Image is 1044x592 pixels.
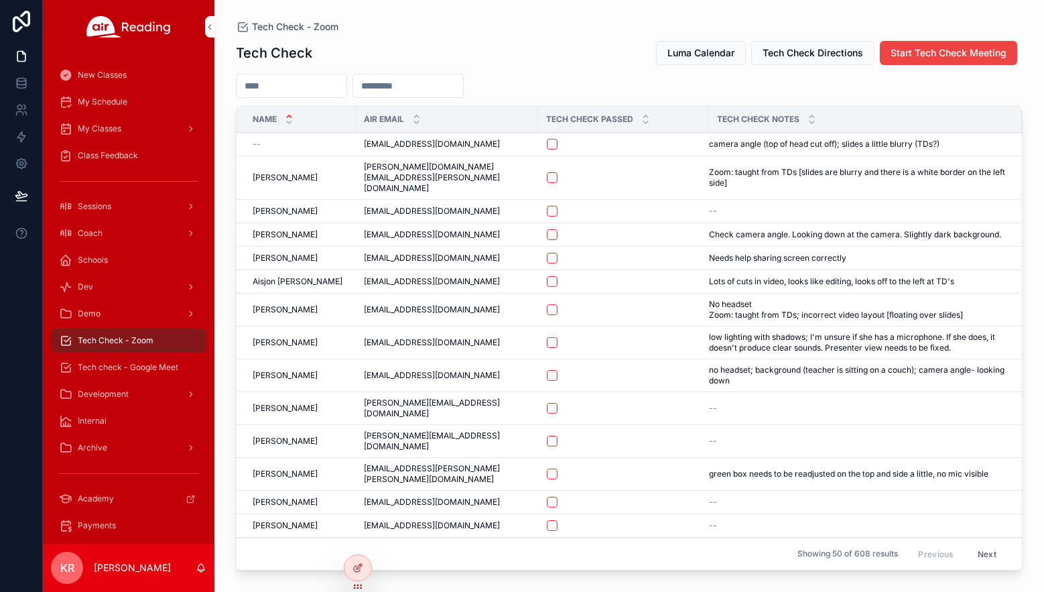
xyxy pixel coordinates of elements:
a: -- [709,403,1006,414]
span: [EMAIL_ADDRESS][DOMAIN_NAME] [364,229,500,240]
span: Sessions [78,201,111,212]
button: Next [968,544,1006,565]
span: Tech Check Directions [763,46,863,60]
span: [PERSON_NAME] [253,370,318,381]
span: [EMAIL_ADDRESS][DOMAIN_NAME] [364,497,500,508]
a: green box needs to be readjusted on the top and side a little, no mic visible [709,469,1006,479]
a: No headset Zoom: taught from TDs; incorrect video layout [floating over slides] [709,299,1006,320]
a: Class Feedback [51,143,206,168]
span: My Schedule [78,97,127,107]
span: Internal [78,416,107,426]
span: Class Feedback [78,150,138,161]
span: [PERSON_NAME][EMAIL_ADDRESS][DOMAIN_NAME] [364,430,530,452]
span: -- [709,520,717,531]
a: Check camera angle. Looking down at the camera. Slightly dark background. [709,229,1006,240]
span: Archive [78,442,107,453]
a: My Schedule [51,90,206,114]
a: [PERSON_NAME] [253,337,348,348]
a: [EMAIL_ADDRESS][PERSON_NAME][PERSON_NAME][DOMAIN_NAME] [364,463,530,485]
a: [PERSON_NAME] [253,469,348,479]
span: Dev [78,282,93,292]
a: Payments [51,514,206,538]
button: Start Tech Check Meeting [880,41,1017,65]
button: Luma Calendar [656,41,746,65]
a: Needs help sharing screen correctly [709,253,1006,263]
a: [PERSON_NAME] [253,436,348,447]
a: [PERSON_NAME][EMAIL_ADDRESS][DOMAIN_NAME] [364,398,530,419]
span: Needs help sharing screen correctly [709,253,846,263]
span: KR [60,560,74,576]
span: Payments [78,520,116,531]
span: Demo [78,308,101,319]
a: -- [709,436,1006,447]
span: -- [253,139,261,150]
a: Tech check - Google Meet [51,355,206,379]
a: [PERSON_NAME] [253,206,348,217]
p: [PERSON_NAME] [94,561,171,575]
span: Name [253,114,277,125]
span: Luma Calendar [667,46,734,60]
a: [PERSON_NAME] [253,497,348,508]
span: [PERSON_NAME] [253,403,318,414]
a: Coach [51,221,206,245]
a: [EMAIL_ADDRESS][DOMAIN_NAME] [364,520,530,531]
span: Development [78,389,129,400]
a: Development [51,382,206,406]
span: -- [709,403,717,414]
a: Aisjon [PERSON_NAME] [253,276,348,287]
span: Start Tech Check Meeting [891,46,1006,60]
span: [EMAIL_ADDRESS][DOMAIN_NAME] [364,370,500,381]
a: Academy [51,487,206,511]
h1: Tech Check [236,44,312,62]
a: -- [709,497,1006,508]
span: Tech Check Passed [546,114,633,125]
span: Tech Check - Zoom [78,335,153,346]
span: low lighting with shadows; I'm unsure if she has a microphone. If she does, it doesn't produce cl... [709,332,1006,353]
a: no headset; background (teacher is sitting on a couch); camera angle- looking down [709,365,1006,386]
a: -- [709,520,1006,531]
a: -- [709,206,1006,217]
a: -- [253,139,348,150]
span: -- [709,206,717,217]
a: Zoom: taught from TDs [slides are blurry and there is a white border on the left side] [709,167,1006,188]
a: [PERSON_NAME] [253,403,348,414]
div: scrollable content [43,54,214,544]
a: Tech Check - Zoom [51,329,206,353]
a: [PERSON_NAME] [253,370,348,381]
span: [PERSON_NAME] [253,172,318,183]
a: My Classes [51,117,206,141]
a: [EMAIL_ADDRESS][DOMAIN_NAME] [364,497,530,508]
a: [EMAIL_ADDRESS][DOMAIN_NAME] [364,337,530,348]
span: -- [709,436,717,447]
span: Tech Check Notes [717,114,799,125]
a: [PERSON_NAME][DOMAIN_NAME][EMAIL_ADDRESS][PERSON_NAME][DOMAIN_NAME] [364,162,530,194]
a: Sessions [51,194,206,219]
a: [PERSON_NAME] [253,304,348,315]
span: camera angle (top of head cut off); slides a little blurry (TDs?) [709,139,939,150]
span: [EMAIL_ADDRESS][DOMAIN_NAME] [364,520,500,531]
span: Air Email [364,114,404,125]
span: [EMAIL_ADDRESS][DOMAIN_NAME] [364,337,500,348]
span: [EMAIL_ADDRESS][DOMAIN_NAME] [364,276,500,287]
span: [PERSON_NAME] [253,436,318,447]
a: [EMAIL_ADDRESS][DOMAIN_NAME] [364,229,530,240]
span: My Classes [78,123,121,134]
span: [EMAIL_ADDRESS][DOMAIN_NAME] [364,206,500,217]
a: [PERSON_NAME] [253,520,348,531]
a: Tech Check - Zoom [236,20,338,34]
a: [PERSON_NAME] [253,229,348,240]
span: Academy [78,493,114,504]
img: App logo [86,16,171,38]
a: [EMAIL_ADDRESS][DOMAIN_NAME] [364,304,530,315]
span: green box needs to be readjusted on the top and side a little, no mic visible [709,469,988,479]
a: Demo [51,302,206,326]
a: [EMAIL_ADDRESS][DOMAIN_NAME] [364,139,530,150]
a: Dev [51,275,206,299]
a: [EMAIL_ADDRESS][DOMAIN_NAME] [364,276,530,287]
span: Aisjon [PERSON_NAME] [253,276,342,287]
span: Schools [78,255,108,265]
